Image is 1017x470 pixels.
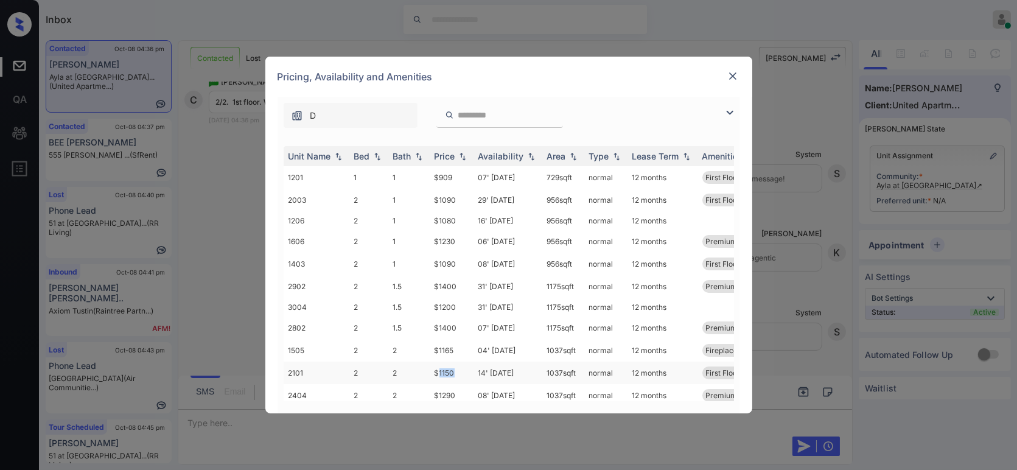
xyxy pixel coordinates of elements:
img: icon-zuma [291,110,303,122]
td: normal [584,275,627,298]
td: $1400 [430,275,474,298]
td: normal [584,166,627,189]
td: $1150 [430,362,474,384]
img: sorting [413,152,425,161]
span: Premium [706,237,738,246]
td: normal [584,298,627,317]
td: 2 [349,362,388,384]
div: Type [589,151,609,161]
td: 1206 [284,211,349,230]
td: 31' [DATE] [474,275,542,298]
td: 12 months [627,211,697,230]
td: 1 [388,230,430,253]
td: 1037 sqft [542,362,584,384]
td: $1230 [430,230,474,253]
td: 12 months [627,317,697,339]
td: $1400 [430,317,474,339]
td: 1 [388,211,430,230]
td: 1 [388,189,430,211]
div: Bed [354,151,370,161]
img: close [727,70,739,82]
img: sorting [332,152,344,161]
div: Price [435,151,455,161]
td: 1 [388,253,430,275]
td: 2 [388,339,430,362]
td: 2003 [284,189,349,211]
td: 2902 [284,275,349,298]
span: Premium [706,391,738,400]
span: D [310,109,316,122]
td: 2 [349,384,388,407]
td: $1080 [430,211,474,230]
td: 2 [349,253,388,275]
td: 12 months [627,362,697,384]
td: 1 [388,166,430,189]
div: Area [547,151,566,161]
td: 04' [DATE] [474,339,542,362]
img: sorting [525,152,537,161]
td: 1201 [284,166,349,189]
td: 12 months [627,384,697,407]
td: 12 months [627,339,697,362]
td: 16' [DATE] [474,211,542,230]
img: sorting [371,152,383,161]
td: normal [584,189,627,211]
div: Pricing, Availability and Amenities [265,57,752,97]
td: normal [584,211,627,230]
td: 956 sqft [542,211,584,230]
td: 2 [349,189,388,211]
td: 29' [DATE] [474,189,542,211]
td: 1505 [284,339,349,362]
span: First Floor [706,368,741,377]
td: 2802 [284,317,349,339]
div: Availability [478,151,524,161]
div: Lease Term [632,151,679,161]
td: 2 [349,275,388,298]
td: normal [584,362,627,384]
td: 1.5 [388,298,430,317]
span: Fireplace [706,346,738,355]
div: Amenities [702,151,743,161]
td: 12 months [627,230,697,253]
td: $1200 [430,298,474,317]
td: 1037 sqft [542,339,584,362]
td: 08' [DATE] [474,384,542,407]
td: 2 [349,211,388,230]
img: sorting [680,152,693,161]
td: 2 [388,384,430,407]
span: Premium TH [706,323,750,332]
td: $1090 [430,189,474,211]
td: 12 months [627,298,697,317]
td: 31' [DATE] [474,298,542,317]
td: 956 sqft [542,230,584,253]
td: 1.5 [388,275,430,298]
td: 1037 sqft [542,384,584,407]
td: $1165 [430,339,474,362]
td: 12 months [627,275,697,298]
td: 1 [349,166,388,189]
td: 1175 sqft [542,317,584,339]
td: 1606 [284,230,349,253]
td: $1090 [430,253,474,275]
td: $1290 [430,384,474,407]
td: 14' [DATE] [474,362,542,384]
span: First Floor [706,195,741,205]
td: 06' [DATE] [474,230,542,253]
td: 07' [DATE] [474,317,542,339]
td: normal [584,339,627,362]
td: 1403 [284,253,349,275]
img: sorting [567,152,579,161]
img: icon-zuma [445,110,454,121]
td: 08' [DATE] [474,253,542,275]
td: 956 sqft [542,253,584,275]
td: 2 [388,362,430,384]
td: 956 sqft [542,189,584,211]
td: normal [584,230,627,253]
span: First Floor [706,259,741,268]
td: 2 [349,317,388,339]
td: normal [584,384,627,407]
td: 2404 [284,384,349,407]
span: First Floor [706,173,741,182]
td: 2 [349,298,388,317]
td: normal [584,317,627,339]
